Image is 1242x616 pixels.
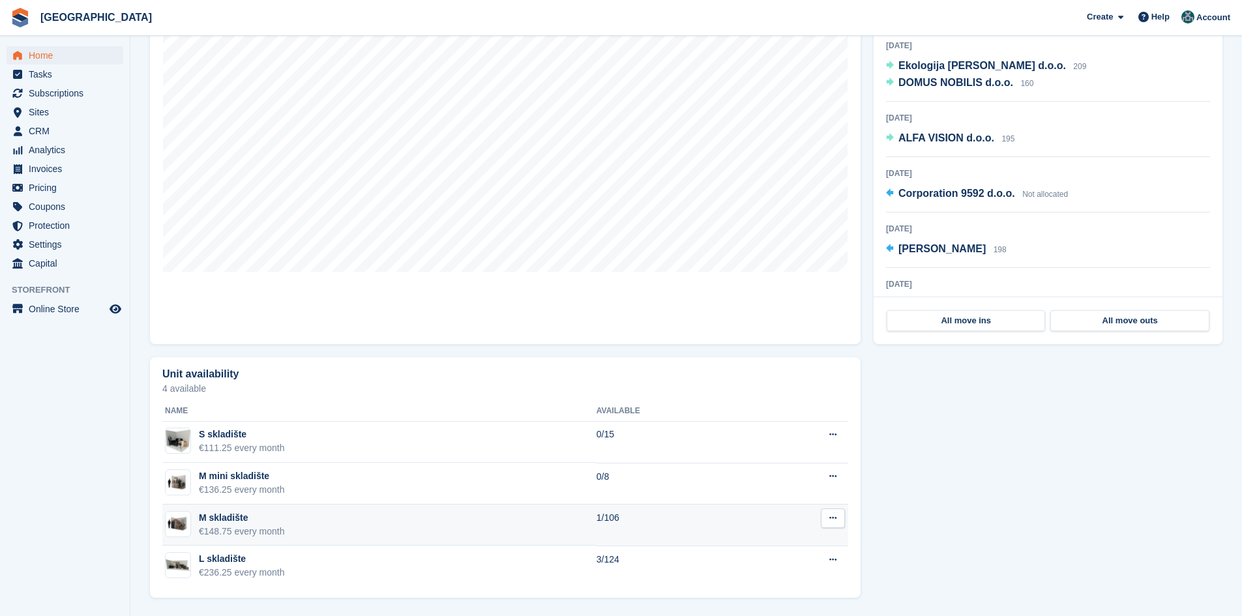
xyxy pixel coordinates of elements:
h2: Unit availability [162,368,239,380]
div: [DATE] [886,168,1210,179]
span: Subscriptions [29,84,107,102]
img: container-sm.png [166,430,190,452]
span: 198 [994,245,1007,254]
a: All move outs [1050,310,1209,331]
a: menu [7,198,123,216]
td: 3/124 [597,546,751,587]
span: Capital [29,254,107,272]
p: 4 available [162,384,848,393]
a: [GEOGRAPHIC_DATA] [35,7,157,28]
div: €236.25 every month [199,566,285,579]
span: 209 [1073,62,1086,71]
a: DOMUS NOBILIS d.o.o. 160 [886,75,1033,92]
span: Sites [29,103,107,121]
span: Storefront [12,284,130,297]
span: Coupons [29,198,107,216]
td: 0/8 [597,463,751,505]
span: Tasks [29,65,107,83]
div: M mini skladište [199,469,285,483]
img: stora-icon-8386f47178a22dfd0bd8f6a31ec36ba5ce8667c1dd55bd0f319d3a0aa187defe.svg [10,8,30,27]
div: S skladište [199,428,285,441]
div: M skladište [199,511,285,525]
span: Home [29,46,107,65]
span: Analytics [29,141,107,159]
a: ALFA VISION d.o.o. 195 [886,130,1014,147]
td: 0/15 [597,421,751,463]
div: €111.25 every month [199,441,285,455]
span: 195 [1001,134,1014,143]
a: menu [7,300,123,318]
span: Pricing [29,179,107,197]
div: L skladište [199,552,285,566]
span: Invoices [29,160,107,178]
a: menu [7,103,123,121]
span: CRM [29,122,107,140]
a: menu [7,122,123,140]
th: Available [597,401,751,422]
span: Settings [29,235,107,254]
a: All move ins [887,310,1045,331]
span: Protection [29,216,107,235]
div: [DATE] [886,278,1210,290]
a: [PERSON_NAME] 198 [886,241,1007,258]
span: Online Store [29,300,107,318]
a: menu [7,254,123,272]
div: [DATE] [886,40,1210,51]
span: DOMUS NOBILIS d.o.o. [898,77,1013,88]
a: menu [7,84,123,102]
a: menu [7,160,123,178]
img: 60-sqft-unit.jpg [166,514,190,533]
a: Preview store [108,301,123,317]
a: menu [7,65,123,83]
a: menu [7,46,123,65]
span: ALFA VISION d.o.o. [898,132,994,143]
a: menu [7,141,123,159]
span: Help [1151,10,1170,23]
a: Corporation 9592 d.o.o. Not allocated [886,186,1068,203]
div: [DATE] [886,112,1210,124]
span: Create [1087,10,1113,23]
img: Željko Gobac [1181,10,1194,23]
a: menu [7,216,123,235]
a: menu [7,179,123,197]
span: Ekologija [PERSON_NAME] d.o.o. [898,60,1066,71]
span: Not allocated [1022,190,1068,199]
img: 32-sqft-unit.jpg [166,473,190,492]
img: container-lg-1024x492.png [166,559,190,571]
td: 1/106 [597,505,751,546]
div: €148.75 every month [199,525,285,538]
a: Ekologija [PERSON_NAME] d.o.o. 209 [886,58,1086,75]
div: [DATE] [886,223,1210,235]
span: 160 [1020,79,1033,88]
a: menu [7,235,123,254]
span: Corporation 9592 d.o.o. [898,188,1015,199]
span: [PERSON_NAME] [898,243,986,254]
a: Map [150,5,861,344]
div: €136.25 every month [199,483,285,497]
th: Name [162,401,597,422]
span: Account [1196,11,1230,24]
